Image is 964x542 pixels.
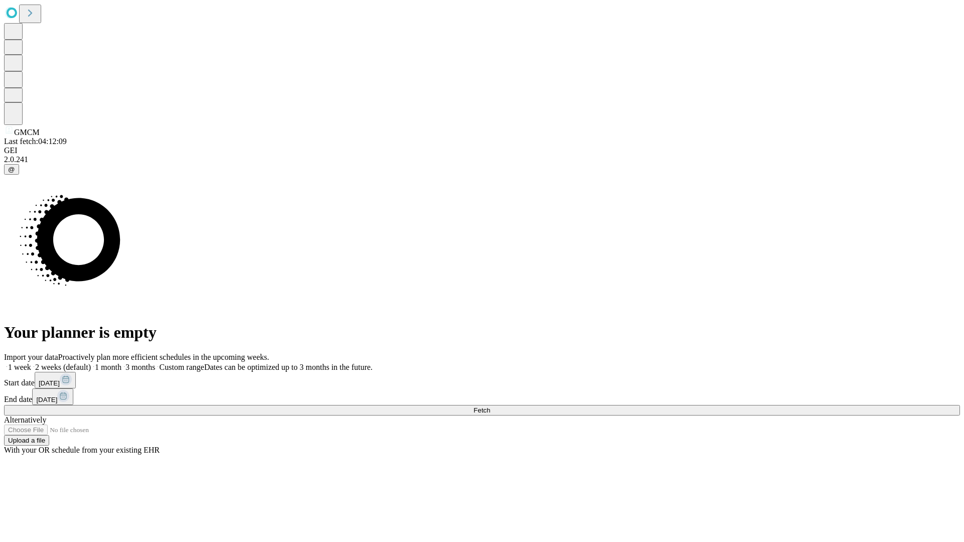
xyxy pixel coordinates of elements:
[4,372,960,388] div: Start date
[204,363,373,371] span: Dates can be optimized up to 3 months in the future.
[4,405,960,416] button: Fetch
[126,363,155,371] span: 3 months
[8,166,15,173] span: @
[8,363,31,371] span: 1 week
[4,146,960,155] div: GEI
[4,446,160,454] span: With your OR schedule from your existing EHR
[4,435,49,446] button: Upload a file
[159,363,204,371] span: Custom range
[32,388,73,405] button: [DATE]
[4,353,58,361] span: Import your data
[4,323,960,342] h1: Your planner is empty
[39,379,60,387] span: [DATE]
[4,416,46,424] span: Alternatively
[95,363,122,371] span: 1 month
[35,363,91,371] span: 2 weeks (default)
[14,128,40,137] span: GMCM
[4,388,960,405] div: End date
[58,353,269,361] span: Proactively plan more efficient schedules in the upcoming weeks.
[35,372,76,388] button: [DATE]
[4,155,960,164] div: 2.0.241
[36,396,57,403] span: [DATE]
[4,164,19,175] button: @
[4,137,67,146] span: Last fetch: 04:12:09
[473,406,490,414] span: Fetch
